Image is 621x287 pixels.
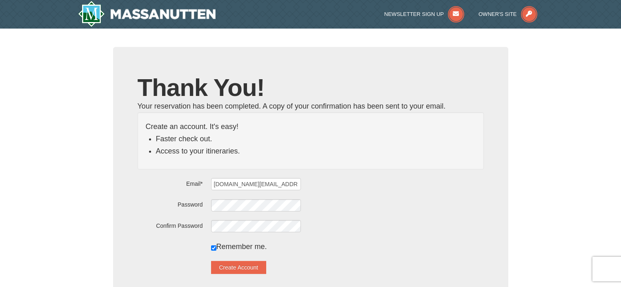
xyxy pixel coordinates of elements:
[138,100,484,112] div: Your reservation has been completed. A copy of your confirmation has been sent to your email.
[211,178,301,190] input: Email*
[211,261,267,274] button: Create Account
[138,198,203,209] label: Password
[138,220,203,230] label: Confirm Password
[156,145,476,157] li: Access to your itineraries.
[384,11,464,17] a: Newsletter Sign Up
[78,1,216,27] img: Massanutten Resort Logo
[138,178,203,188] label: Email*
[138,112,484,169] div: Create an account. It's easy!
[78,1,216,27] a: Massanutten Resort
[138,76,484,100] h1: Thank You!
[211,240,484,253] div: Remember me.
[156,133,476,145] li: Faster check out.
[479,11,517,17] span: Owner's Site
[384,11,444,17] span: Newsletter Sign Up
[479,11,537,17] a: Owner's Site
